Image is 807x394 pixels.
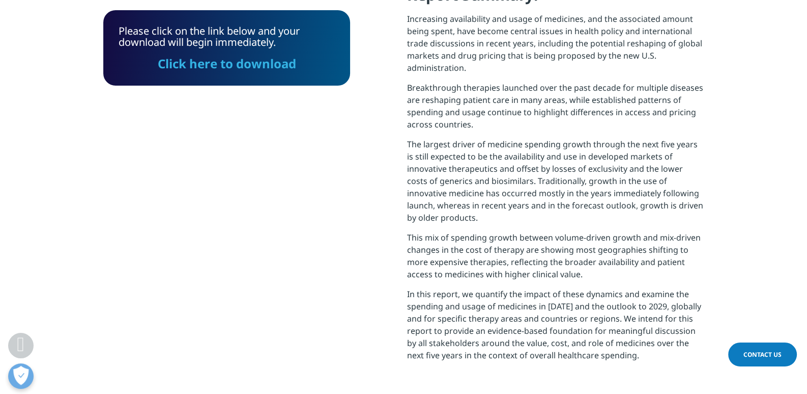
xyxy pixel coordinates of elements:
p: In this report, we quantify the impact of these dynamics and examine the spending and usage of me... [407,288,704,369]
button: 打开偏好 [8,363,34,389]
a: Contact Us [728,343,797,366]
p: This mix of spending growth between volume-driven growth and mix-driven changes in the cost of th... [407,231,704,288]
a: Click here to download [158,55,296,72]
p: Increasing availability and usage of medicines, and the associated amount being spent, have becom... [407,13,704,82]
span: Contact Us [743,350,782,359]
div: Please click on the link below and your download will begin immediately. [119,25,335,70]
p: The largest driver of medicine spending growth through the next five years is still expected to b... [407,138,704,231]
p: Breakthrough therapies launched over the past decade for multiple diseases are reshaping patient ... [407,82,704,138]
